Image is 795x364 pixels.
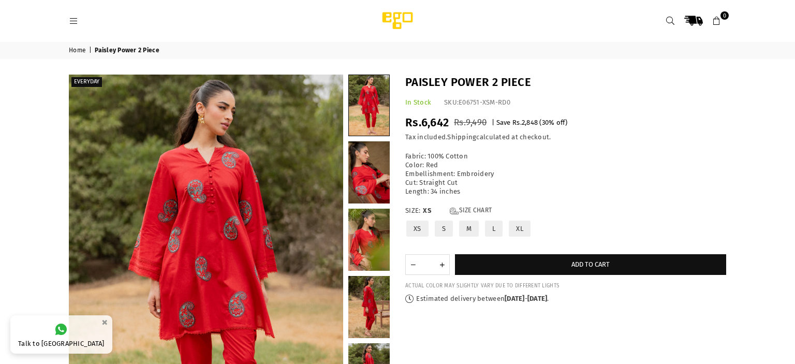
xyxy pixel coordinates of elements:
span: ( % off) [539,119,567,126]
span: XS [423,207,444,215]
button: × [98,314,111,331]
div: SKU: [444,98,510,107]
quantity-input: Quantity [405,254,450,275]
label: Size: [405,207,726,215]
a: Search [661,11,680,30]
span: | [492,119,494,126]
time: [DATE] [527,295,548,302]
a: Size Chart [450,207,492,215]
label: XS [405,220,430,238]
label: M [458,220,480,238]
label: S [434,220,454,238]
span: 30 [542,119,549,126]
a: Menu [64,17,83,24]
span: Paisley Power 2 Piece [95,47,160,55]
nav: breadcrumbs [61,42,734,59]
span: Rs.6,642 [405,115,449,129]
p: Estimated delivery between - . [405,295,726,303]
h1: Paisley Power 2 Piece [405,75,726,91]
span: 0 [720,11,729,20]
span: | [89,47,93,55]
button: Add to cart [455,254,726,275]
span: E06751-XSM-RD0 [459,98,510,106]
div: ACTUAL COLOR MAY SLIGHTLY VARY DUE TO DIFFERENT LIGHTS [405,283,726,289]
span: In Stock [405,98,431,106]
img: Ego [354,10,441,31]
label: EVERYDAY [71,77,102,87]
span: Add to cart [571,260,610,268]
p: Fabric: 100% Cotton Color: Red Embellishment: Embroidery Cut: Straight Cut Length: 34 inches [405,152,726,196]
a: Shipping [447,133,476,141]
label: XL [508,220,532,238]
label: L [484,220,504,238]
div: Tax included. calculated at checkout. [405,133,726,142]
span: Rs.9,490 [454,117,487,128]
time: [DATE] [505,295,525,302]
a: 0 [708,11,726,30]
a: Home [69,47,87,55]
span: Rs.2,848 [512,119,538,126]
a: Talk to [GEOGRAPHIC_DATA] [10,315,112,354]
span: Save [496,119,511,126]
